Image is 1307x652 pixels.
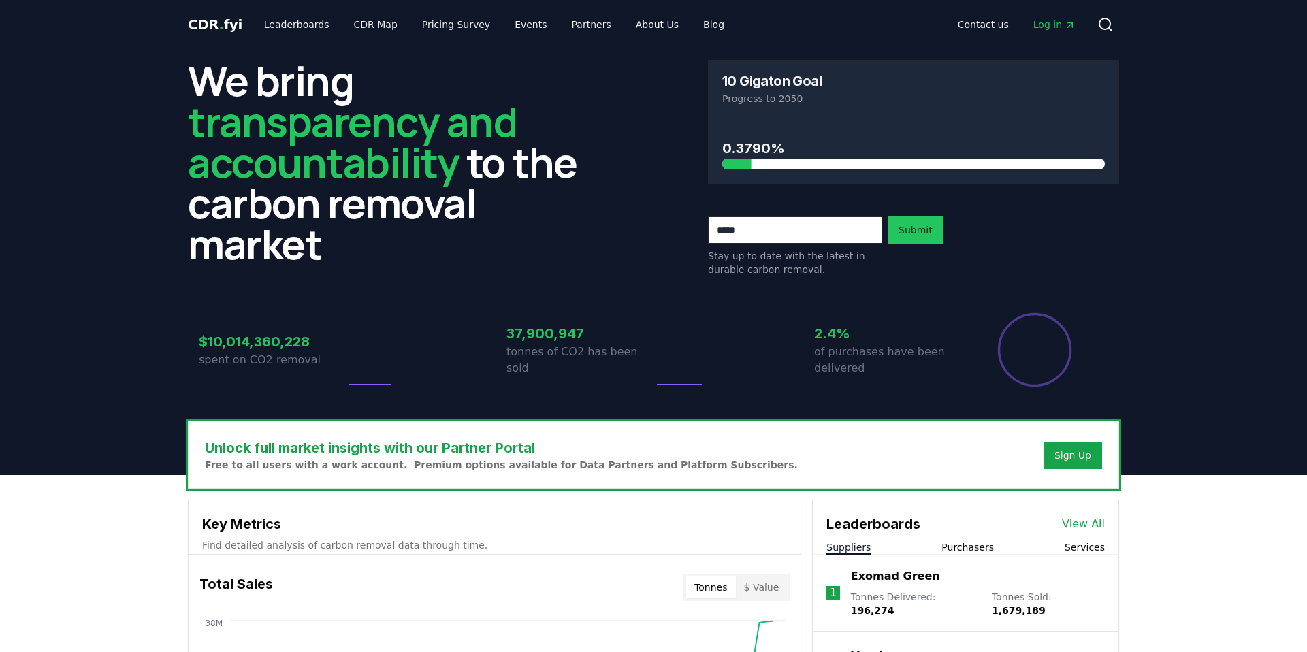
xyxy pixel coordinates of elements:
[199,331,346,352] h3: $10,014,360,228
[826,540,871,554] button: Suppliers
[1022,12,1086,37] a: Log in
[708,249,882,276] p: Stay up to date with the latest in durable carbon removal.
[851,605,894,616] span: 196,274
[188,93,517,190] span: transparency and accountability
[202,514,787,534] h3: Key Metrics
[692,12,735,37] a: Blog
[561,12,622,37] a: Partners
[188,60,599,264] h2: We bring to the carbon removal market
[722,92,1105,105] p: Progress to 2050
[947,12,1020,37] a: Contact us
[814,344,961,376] p: of purchases have been delivered
[941,540,994,554] button: Purchasers
[504,12,558,37] a: Events
[947,12,1086,37] nav: Main
[826,514,920,534] h3: Leaderboards
[199,352,346,368] p: spent on CO2 removal
[830,585,837,601] p: 1
[411,12,501,37] a: Pricing Survey
[722,74,822,88] h3: 10 Gigaton Goal
[851,590,978,617] p: Tonnes Delivered :
[722,138,1105,159] h3: 0.3790%
[202,538,787,552] p: Find detailed analysis of carbon removal data through time.
[188,16,242,33] span: CDR fyi
[1044,442,1102,469] button: Sign Up
[1062,516,1105,532] a: View All
[997,312,1073,388] div: Percentage of sales delivered
[205,438,798,458] h3: Unlock full market insights with our Partner Portal
[253,12,340,37] a: Leaderboards
[736,576,788,598] button: $ Value
[506,344,653,376] p: tonnes of CO2 has been sold
[188,15,242,34] a: CDR.fyi
[1033,18,1076,31] span: Log in
[219,16,224,33] span: .
[205,458,798,472] p: Free to all users with a work account. Premium options available for Data Partners and Platform S...
[992,590,1105,617] p: Tonnes Sold :
[253,12,735,37] nav: Main
[343,12,408,37] a: CDR Map
[1054,449,1091,462] a: Sign Up
[851,568,940,585] a: Exomad Green
[1065,540,1105,554] button: Services
[992,605,1046,616] span: 1,679,189
[686,576,735,598] button: Tonnes
[888,216,943,244] button: Submit
[814,323,961,344] h3: 2.4%
[199,574,273,601] h3: Total Sales
[625,12,690,37] a: About Us
[506,323,653,344] h3: 37,900,947
[205,619,223,628] tspan: 38M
